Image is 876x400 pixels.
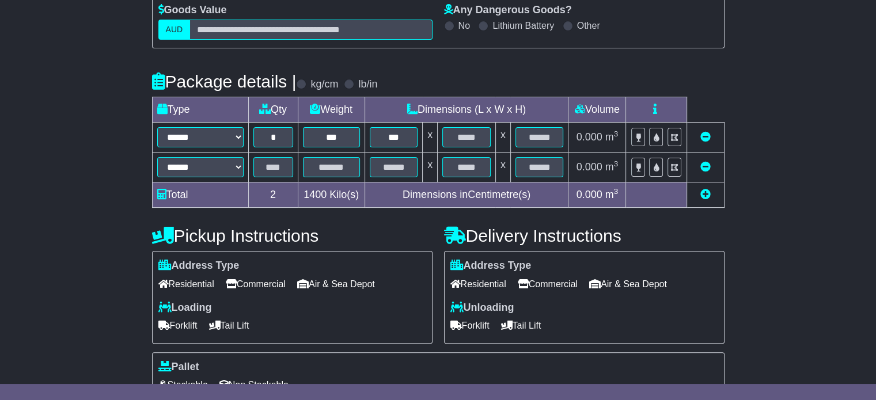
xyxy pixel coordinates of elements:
td: Dimensions in Centimetre(s) [365,182,568,208]
span: m [605,189,619,200]
label: kg/cm [310,78,338,91]
sup: 3 [614,159,619,168]
sup: 3 [614,187,619,196]
label: Pallet [158,361,199,374]
span: Forklift [158,317,198,334]
span: Tail Lift [209,317,249,334]
span: m [605,131,619,143]
h4: Delivery Instructions [444,226,725,245]
span: Commercial [226,275,286,293]
td: x [423,123,438,153]
span: Residential [450,275,506,293]
label: lb/in [358,78,377,91]
span: m [605,161,619,173]
span: Tail Lift [501,317,541,334]
span: 0.000 [577,189,602,200]
label: Loading [158,302,212,314]
td: Type [152,97,248,123]
td: Volume [568,97,626,123]
h4: Pickup Instructions [152,226,433,245]
a: Remove this item [700,161,711,173]
span: Residential [158,275,214,293]
td: x [495,123,510,153]
span: 0.000 [577,161,602,173]
label: Lithium Battery [492,20,554,31]
span: Commercial [518,275,578,293]
label: No [458,20,470,31]
label: Address Type [450,260,532,272]
td: Dimensions (L x W x H) [365,97,568,123]
h4: Package details | [152,72,297,91]
label: Any Dangerous Goods? [444,4,572,17]
label: Address Type [158,260,240,272]
span: Stackable [158,376,208,394]
sup: 3 [614,129,619,138]
span: Air & Sea Depot [589,275,667,293]
label: AUD [158,20,191,40]
span: 0.000 [577,131,602,143]
span: Air & Sea Depot [297,275,375,293]
td: Kilo(s) [298,182,365,208]
span: 1400 [304,189,327,200]
label: Goods Value [158,4,227,17]
span: Forklift [450,317,490,334]
label: Unloading [450,302,514,314]
td: Total [152,182,248,208]
td: x [423,153,438,182]
td: x [495,153,510,182]
span: Non Stackable [219,376,289,394]
td: Qty [248,97,298,123]
td: 2 [248,182,298,208]
label: Other [577,20,600,31]
a: Remove this item [700,131,711,143]
a: Add new item [700,189,711,200]
td: Weight [298,97,365,123]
